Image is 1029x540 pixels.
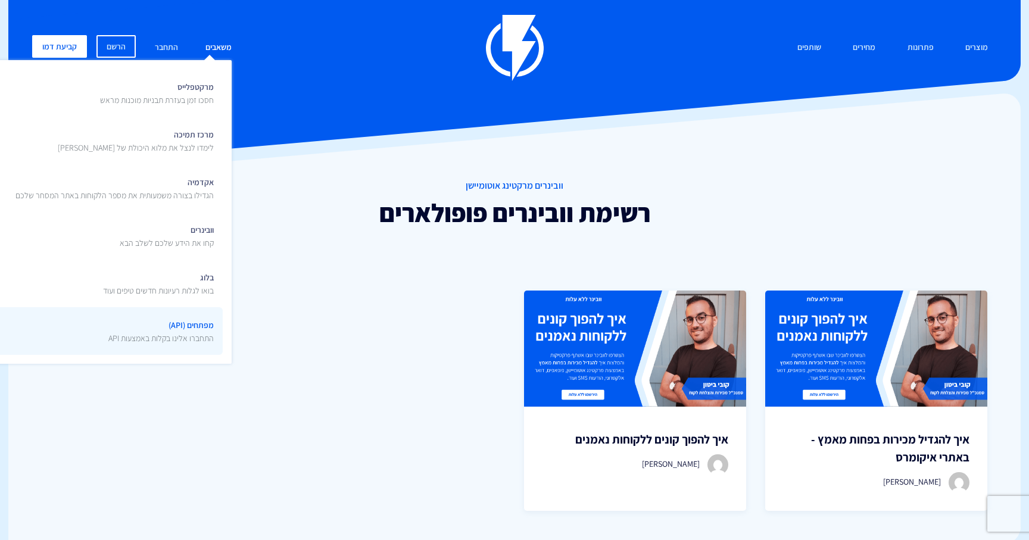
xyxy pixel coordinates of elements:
h3: איך להפוך קונים ללקוחות נאמנים [542,430,728,448]
p: הגדילו בצורה משמעותית את מספר הלקוחות באתר המסחר שלכם [15,189,214,201]
a: פתרונות [899,35,943,61]
span: וובינרים [120,221,214,249]
a: איך להפוך קונים ללקוחות נאמנים [PERSON_NAME] [524,291,746,511]
span: אקדמיה [15,173,214,201]
a: מוצרים [956,35,997,61]
a: משאבים [197,35,241,61]
span: מפתחים (API) [108,316,214,344]
span: מרקטפלייס [100,78,214,106]
p: קחו את הידע שלכם לשלב הבא [120,237,214,249]
span: [PERSON_NAME] [883,476,941,487]
span: [PERSON_NAME] [642,458,700,469]
a: שותפים [788,35,830,61]
span: בלוג [103,269,214,296]
span: וובינרים מרקטינג אוטומיישן [8,179,1021,193]
p: התחברו אלינו בקלות באמצעות API [108,332,214,344]
a: איך להגדיל מכירות בפחות מאמץ - באתרי איקומרס [PERSON_NAME] [765,291,987,511]
a: הרשם [96,35,136,58]
p: לימדו לנצל את מלוא היכולת של [PERSON_NAME] [58,142,214,154]
h2: רשימת וובינרים פופולארים [8,199,1021,227]
p: בואו לגלות רעיונות חדשים טיפים ועוד [103,285,214,296]
h3: איך להגדיל מכירות בפחות מאמץ - באתרי איקומרס [783,430,969,466]
a: קביעת דמו [32,35,87,58]
img: webinar-default.png [524,291,746,407]
a: מחירים [844,35,884,61]
img: webinar-default.png [765,291,987,407]
a: התחבר [146,35,187,61]
span: מרכז תמיכה [58,126,214,154]
p: חסכו זמן בעזרת תבניות מוכנות מראש [100,94,214,106]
